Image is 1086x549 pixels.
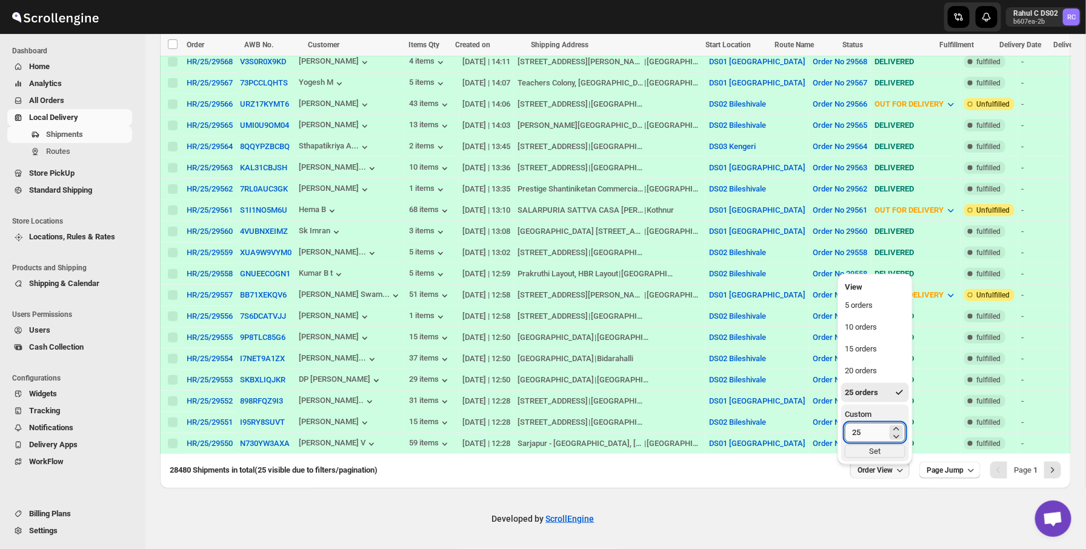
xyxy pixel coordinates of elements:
div: [DATE] | 14:03 [462,119,510,131]
span: fulfilled [976,78,1001,88]
button: 7S6DCATVJJ [240,311,286,321]
div: HR/25/29553 [187,375,233,384]
button: 8QQYPZBCBQ [240,142,290,151]
div: Set [845,445,905,458]
span: Order View [858,465,893,475]
button: 5 items [409,78,447,90]
button: HR/25/29554 [187,354,233,363]
button: 5 items [409,268,447,281]
div: - [1022,119,1064,131]
button: Order No 29550 [813,439,867,448]
button: [PERSON_NAME]... [299,247,378,259]
button: Order View [850,462,910,479]
button: HR/25/29555 [187,333,233,342]
div: | [518,204,702,216]
div: [DATE] | 14:07 [462,77,510,89]
button: HR/25/29566 [187,99,233,108]
button: DS01 [GEOGRAPHIC_DATA] [709,290,805,299]
div: [GEOGRAPHIC_DATA] [647,183,702,195]
button: DS01 [GEOGRAPHIC_DATA] [709,396,805,405]
button: Sk Imran [299,226,342,238]
div: - [1022,162,1064,174]
button: 10 items [409,162,451,175]
p: Rahul C DS02 [1013,8,1058,18]
div: 59 items [409,438,451,450]
img: ScrollEngine [10,2,101,32]
button: N730YW3AXA [240,439,290,448]
span: WorkFlow [29,457,64,466]
button: HR/25/29568 [187,57,233,66]
button: DS01 [GEOGRAPHIC_DATA] [709,205,805,215]
span: Created on [455,41,490,49]
button: [PERSON_NAME] [299,56,371,68]
span: Custom [845,410,871,419]
button: 29 items [409,374,451,387]
button: OUT FOR DELIVERY [867,201,964,220]
button: 5 orders [841,296,909,315]
div: [PERSON_NAME] V [299,438,378,450]
div: Open chat [1035,501,1071,537]
div: 5 items [409,247,447,259]
button: DS01 [GEOGRAPHIC_DATA] [709,227,805,236]
div: 1 items [409,184,447,196]
button: Notifications [7,419,132,436]
button: HR/25/29565 [187,121,233,130]
div: Sthapatikriya A... [299,141,359,150]
div: [PERSON_NAME] [299,184,371,196]
div: HR/25/29551 [187,418,233,427]
button: URZ17KYMT6 [240,99,289,108]
div: 2 items [409,141,447,153]
span: Fulfillment [939,41,974,49]
span: Home [29,62,50,71]
button: DS02 Bileshivale [709,375,766,384]
div: [PERSON_NAME]... [299,247,366,256]
div: [STREET_ADDRESS] [518,162,588,174]
button: Settings [7,522,132,539]
button: [PERSON_NAME] [299,120,371,132]
div: 20 orders [845,365,877,377]
div: [GEOGRAPHIC_DATA] [647,77,702,89]
div: [PERSON_NAME].. [299,396,364,405]
button: DS02 Bileshivale [709,333,766,342]
div: [DATE] | 14:06 [462,98,510,110]
button: 51 items [409,290,451,302]
div: [STREET_ADDRESS] [518,98,588,110]
button: Order No 29558 [813,248,867,257]
button: SKBXLIQJKR [240,375,285,384]
button: HR/25/29550 [187,439,233,448]
span: OUT FOR DELIVERY [874,205,944,215]
button: Order No 29555 [813,333,867,342]
div: | [518,56,702,68]
div: 10 orders [845,321,877,333]
span: Unfulfilled [976,99,1010,109]
button: [PERSON_NAME] Swam... [299,290,402,302]
span: Cash Collection [29,342,84,351]
span: Locations, Rules & Rates [29,232,115,241]
div: DELIVERED [874,119,957,131]
button: DS02 Bileshivale [709,121,766,130]
button: [PERSON_NAME]... [299,162,378,175]
button: 1 items [409,311,447,323]
button: Order No 29556 [813,311,867,321]
button: HR/25/29559 [187,248,233,257]
div: HR/25/29562 [187,184,233,193]
div: Kumar B t [299,268,345,281]
span: Users [29,325,50,334]
span: Items Qty [408,41,439,49]
button: DS01 [GEOGRAPHIC_DATA] [709,78,805,87]
div: [DATE] | 13:45 [462,141,510,153]
button: Shipments [7,126,132,143]
div: | [518,141,702,153]
button: DP [PERSON_NAME] [299,374,382,387]
button: [PERSON_NAME] [299,417,371,429]
button: DS02 Bileshivale [709,248,766,257]
button: HR/25/29558 [187,269,233,278]
a: ScrollEngine [546,514,595,524]
button: Order No 29551 [813,418,867,427]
